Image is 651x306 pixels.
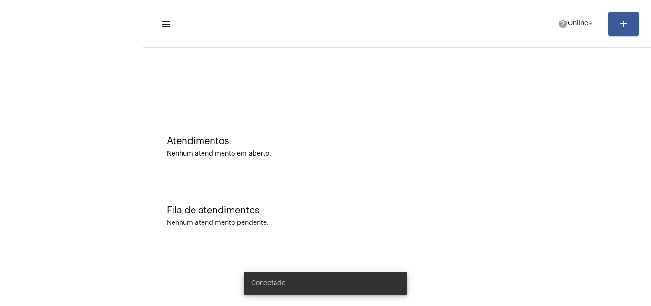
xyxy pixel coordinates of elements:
[552,14,600,33] button: Online
[167,205,627,216] div: Fila de atendimentos
[558,19,568,29] mat-icon: help
[167,136,627,147] div: Atendimentos
[167,150,627,158] div: Nenhum atendimento em aberto.
[160,19,170,30] mat-icon: sidenav icon
[167,220,269,227] div: Nenhum atendimento pendente.
[568,21,588,27] span: Online
[618,18,629,30] mat-icon: add
[251,278,285,288] span: Conectado
[586,20,595,28] mat-icon: arrow_drop_down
